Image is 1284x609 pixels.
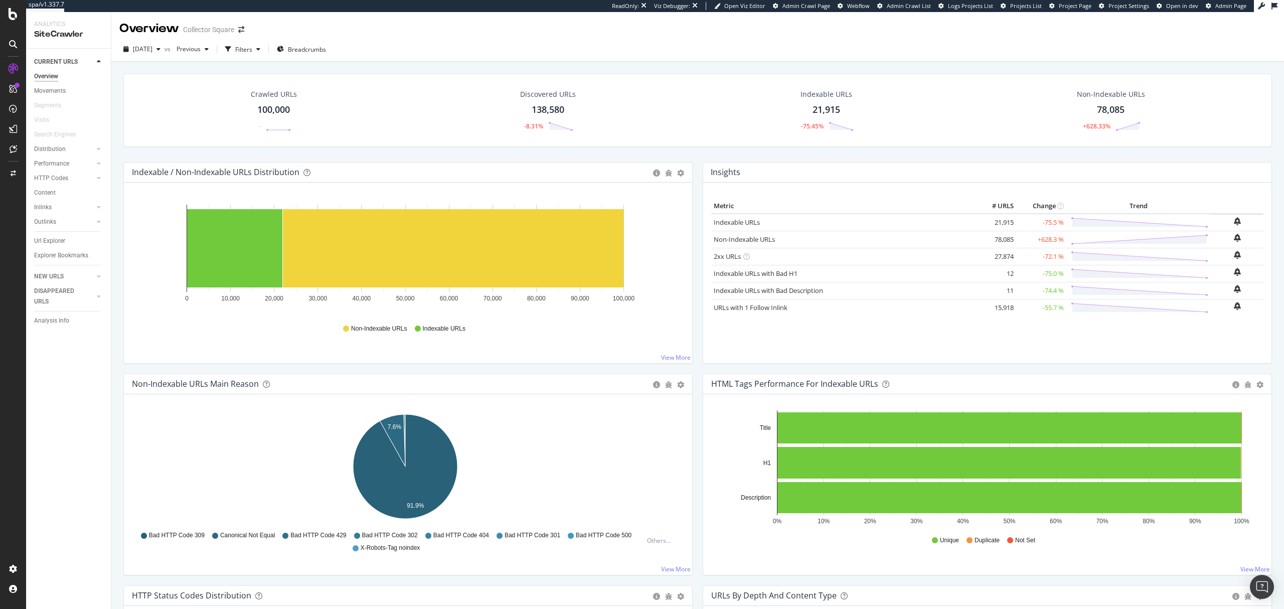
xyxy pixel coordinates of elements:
[976,231,1016,248] td: 78,085
[34,57,94,67] a: CURRENT URLS
[524,122,543,130] div: -8.31%
[132,167,299,177] div: Indexable / Non-Indexable URLs Distribution
[1215,2,1246,10] span: Admin Page
[34,57,78,67] div: CURRENT URLS
[34,173,68,184] div: HTTP Codes
[838,2,870,10] a: Webflow
[714,235,775,244] a: Non-Indexable URLs
[1166,2,1198,10] span: Open in dev
[1050,518,1062,525] text: 60%
[1234,268,1241,276] div: bell-plus
[711,379,878,389] div: HTML Tags Performance for Indexable URLs
[653,593,660,600] div: circle-info
[976,214,1016,231] td: 21,915
[800,89,852,99] div: Indexable URLs
[396,295,415,302] text: 50,000
[1234,285,1241,293] div: bell-plus
[647,536,675,545] div: Others...
[1097,103,1125,116] div: 78,085
[173,41,213,57] button: Previous
[527,295,546,302] text: 80,000
[34,217,94,227] a: Outlinks
[714,269,797,278] a: Indexable URLs with Bad H1
[1232,381,1239,388] div: circle-info
[661,353,691,362] a: View More
[714,218,760,227] a: Indexable URLs
[1244,381,1251,388] div: bug
[711,199,976,214] th: Metric
[1096,518,1108,525] text: 70%
[1066,199,1211,214] th: Trend
[235,45,252,54] div: Filters
[1016,199,1066,214] th: Change
[34,144,94,155] a: Distribution
[1077,89,1145,99] div: Non-Indexable URLs
[818,518,830,525] text: 10%
[361,544,420,552] span: X-Robots-Tag noindex
[948,2,993,10] span: Logs Projects List
[34,100,71,111] a: Segments
[132,590,251,600] div: HTTP Status Codes Distribution
[34,159,69,169] div: Performance
[133,45,152,53] span: 2025 Sep. 1st
[677,170,684,177] div: gear
[1250,575,1274,599] div: Open Intercom Messenger
[975,536,1000,545] span: Duplicate
[653,170,660,177] div: circle-info
[864,518,876,525] text: 20%
[132,199,679,315] svg: A chart.
[34,286,94,307] a: DISAPPEARED URLS
[1256,381,1263,388] div: gear
[1016,248,1066,265] td: -72.1 %
[711,410,1258,527] svg: A chart.
[763,460,771,467] text: H1
[782,2,830,10] span: Admin Crawl Page
[288,45,326,54] span: Breadcrumbs
[34,159,94,169] a: Performance
[741,494,771,501] text: Description
[34,188,104,198] a: Content
[440,295,458,302] text: 60,000
[612,2,639,10] div: ReadOnly:
[183,25,234,35] div: Collector Square
[1143,518,1155,525] text: 80%
[1234,518,1249,525] text: 100%
[677,593,684,600] div: gear
[1016,282,1066,299] td: -74.4 %
[654,2,690,10] div: Viz Debugger:
[1234,217,1241,225] div: bell-plus
[34,316,104,326] a: Analysis Info
[149,531,205,540] span: Bad HTTP Code 309
[351,325,407,333] span: Non-Indexable URLs
[714,303,787,312] a: URLs with 1 Follow Inlink
[1108,2,1149,10] span: Project Settings
[362,531,418,540] span: Bad HTTP Code 302
[290,531,346,540] span: Bad HTTP Code 429
[132,410,679,527] svg: A chart.
[34,316,69,326] div: Analysis Info
[34,173,94,184] a: HTTP Codes
[976,282,1016,299] td: 11
[1016,265,1066,282] td: -75.0 %
[677,381,684,388] div: gear
[34,29,103,40] div: SiteCrawler
[957,518,969,525] text: 40%
[353,295,371,302] text: 40,000
[665,593,672,600] div: bug
[1234,234,1241,242] div: bell-plus
[1001,2,1042,10] a: Projects List
[1016,214,1066,231] td: -75.5 %
[714,2,765,10] a: Open Viz Editor
[1232,593,1239,600] div: circle-info
[119,41,165,57] button: [DATE]
[221,41,264,57] button: Filters
[976,199,1016,214] th: # URLS
[1059,2,1091,10] span: Project Page
[714,286,823,295] a: Indexable URLs with Bad Description
[34,188,56,198] div: Content
[711,166,740,179] h4: Insights
[220,531,275,540] span: Canonical Not Equal
[34,115,59,125] a: Visits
